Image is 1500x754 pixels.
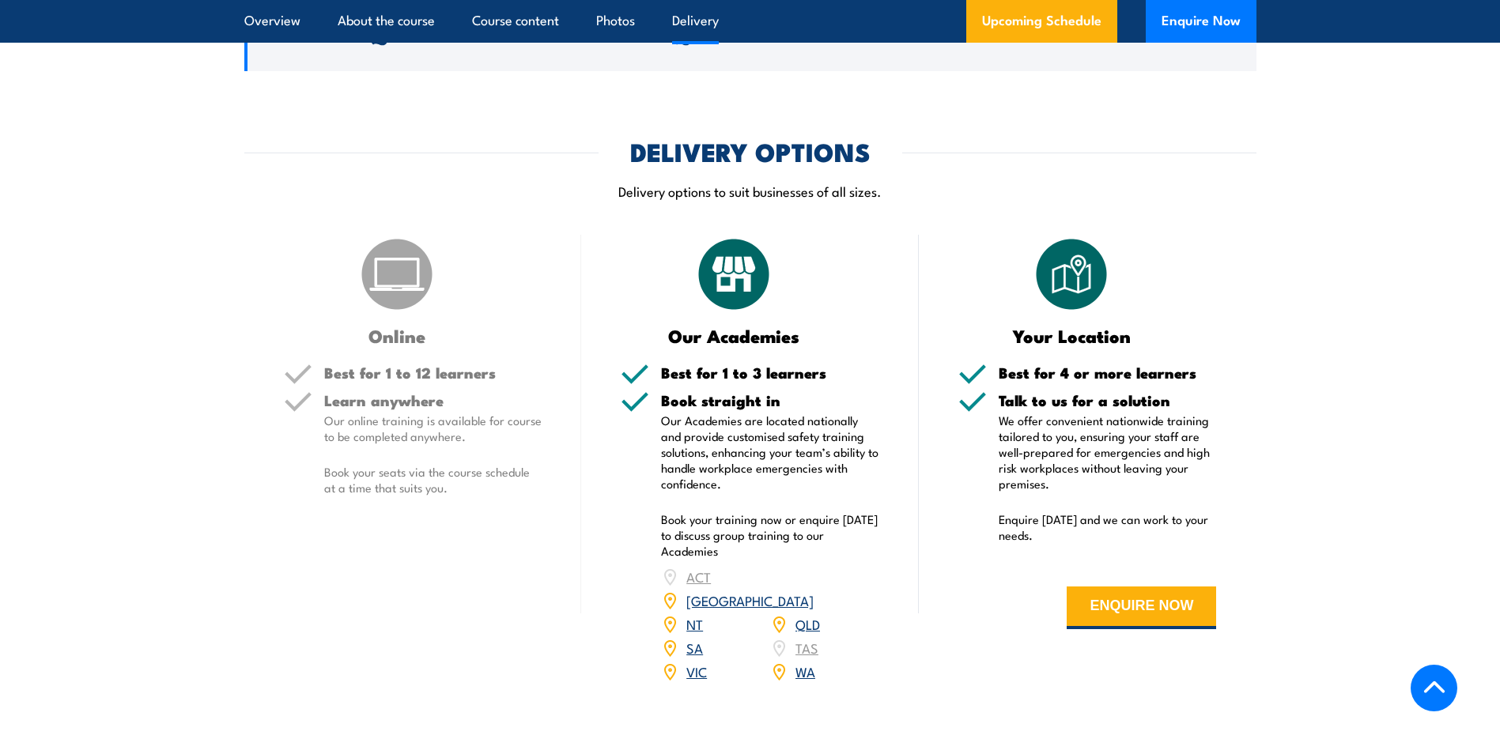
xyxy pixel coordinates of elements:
a: [GEOGRAPHIC_DATA] [686,590,814,609]
h2: DELIVERY OPTIONS [630,140,871,162]
a: WA [795,662,815,680]
a: SA [686,638,703,657]
h5: Learn anywhere [324,393,542,408]
a: NT [686,614,703,633]
h5: Best for 1 to 3 learners [661,365,879,380]
p: Our online training is available for course to be completed anywhere. [324,413,542,444]
p: Book your training now or enquire [DATE] to discuss group training to our Academies [661,511,879,559]
h5: Best for 4 or more learners [999,365,1217,380]
a: VIC [686,662,707,680]
a: QLD [795,614,820,633]
h3: Our Academies [621,326,848,345]
h5: Talk to us for a solution [999,393,1217,408]
button: ENQUIRE NOW [1067,586,1216,629]
p: Delivery options to suit businesses of all sizes. [244,182,1256,200]
p: Enquire [DATE] and we can work to your needs. [999,511,1217,543]
h5: Best for 1 to 12 learners [324,365,542,380]
p: We offer convenient nationwide training tailored to you, ensuring your staff are well-prepared fo... [999,413,1217,492]
h3: Online [284,326,511,345]
h5: Book straight in [661,393,879,408]
h3: Your Location [958,326,1185,345]
p: Our Academies are located nationally and provide customised safety training solutions, enhancing ... [661,413,879,492]
p: Book your seats via the course schedule at a time that suits you. [324,464,542,496]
